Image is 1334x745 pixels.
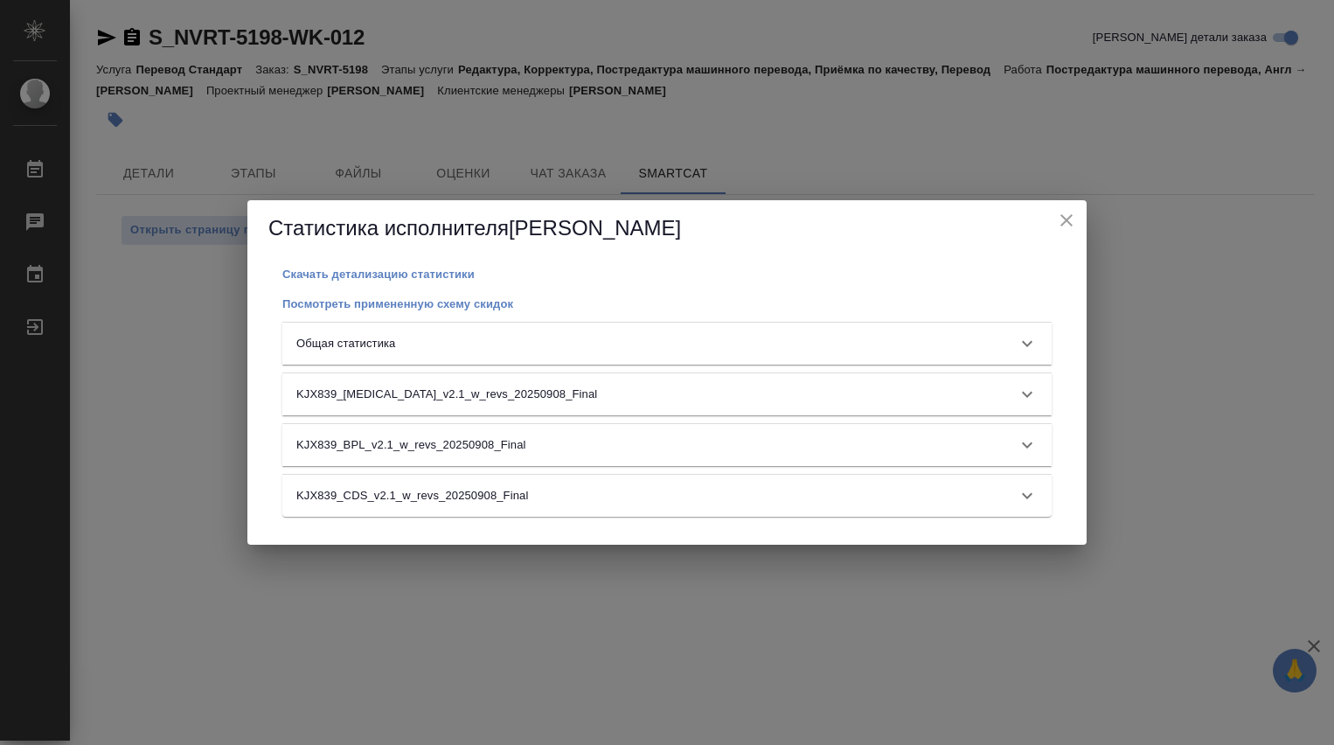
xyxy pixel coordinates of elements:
h5: Статистика исполнителя [PERSON_NAME] [268,214,1066,242]
p: KJX839_BPL_v2.1_w_revs_20250908_Final [296,436,526,454]
p: KJX839_[MEDICAL_DATA]_v2.1_w_revs_20250908_Final [296,386,597,403]
div: KJX839_BPL_v2.1_w_revs_20250908_Final [282,424,1052,466]
p: Посмотреть примененную схему скидок [282,297,513,310]
p: Скачать детализацию статистики [282,268,475,281]
p: Общая статистика [296,335,395,352]
div: Общая статистика [282,323,1052,365]
div: KJX839_CDS_v2.1_w_revs_20250908_Final [282,475,1052,517]
p: KJX839_CDS_v2.1_w_revs_20250908_Final [296,487,528,505]
button: close [1053,207,1080,233]
a: Посмотреть примененную схему скидок [282,296,513,310]
div: KJX839_[MEDICAL_DATA]_v2.1_w_revs_20250908_Final [282,373,1052,415]
button: Скачать детализацию статистики [282,266,475,283]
